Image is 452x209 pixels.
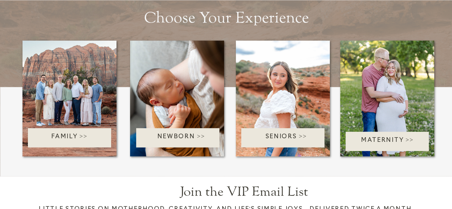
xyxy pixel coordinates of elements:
h2: Join the VIP Email List [87,185,401,199]
a: Newborn >> [136,132,226,144]
a: Family >> [19,132,120,144]
a: Seniors >> [241,132,331,144]
h2: Choose Your Experience [105,9,348,33]
a: Maternity >> [342,136,432,147]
